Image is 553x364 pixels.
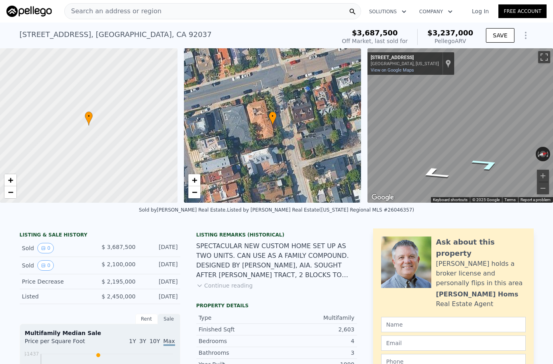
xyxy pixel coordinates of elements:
div: Multifamily [277,314,355,322]
a: View on Google Maps [371,68,414,73]
span: © 2025 Google [472,197,500,202]
div: Property details [196,302,357,309]
div: Finished Sqft [199,325,277,333]
input: Name [381,317,526,332]
div: Sold [22,243,94,253]
a: Zoom in [4,174,16,186]
div: [STREET_ADDRESS] [371,55,439,61]
button: SAVE [486,28,514,43]
tspan: $1437 [23,351,39,357]
div: Street View [367,48,553,203]
a: Zoom out [4,186,16,198]
span: $ 2,450,000 [102,293,136,300]
span: $3,237,000 [427,29,473,37]
a: Terms [504,197,516,202]
div: [DATE] [142,278,178,286]
div: 4 [277,337,355,345]
span: Search an address or region [65,6,161,16]
span: − [8,187,13,197]
div: Sold by [PERSON_NAME] Real Estate . [139,207,227,213]
a: Open this area in Google Maps (opens a new window) [369,192,396,203]
button: Rotate counterclockwise [536,147,540,161]
div: Sold [22,260,94,271]
div: LISTING & SALE HISTORY [20,232,180,240]
span: + [8,175,13,185]
input: Email [381,335,526,351]
button: Continue reading [196,282,253,290]
span: 10Y [149,338,160,344]
img: Google [369,192,396,203]
img: Pellego [6,6,52,17]
button: Zoom out [537,182,549,194]
div: 3 [277,349,355,357]
div: Off Market, last sold for [342,37,408,45]
div: [GEOGRAPHIC_DATA], [US_STATE] [371,61,439,66]
div: [DATE] [142,243,178,253]
path: Go South, Olivetas Ave [406,164,462,183]
button: Rotate clockwise [546,147,551,161]
div: Listed by [PERSON_NAME] Real Estate ([US_STATE] Regional MLS #26046357) [227,207,414,213]
div: [DATE] [142,260,178,271]
span: • [269,113,277,120]
div: Listed [22,292,94,300]
span: 1Y [129,338,136,344]
button: Keyboard shortcuts [433,197,467,203]
div: • [269,111,277,125]
a: Zoom in [188,174,200,186]
a: Free Account [498,4,547,18]
div: Bathrooms [199,349,277,357]
div: Map [367,48,553,203]
a: Log In [462,7,498,15]
span: $3,687,500 [352,29,398,37]
div: [PERSON_NAME] Homs [436,290,518,299]
button: Reset the view [535,149,551,159]
span: − [192,187,197,197]
span: 3Y [139,338,146,344]
span: $ 3,687,500 [102,244,136,250]
button: Solutions [363,4,413,19]
div: Bedrooms [199,337,277,345]
div: Listing Remarks (Historical) [196,232,357,238]
div: SPECTACULAR NEW CUSTOM HOME SET UP AS TWO UNITS. CAN USE AS A FAMILY COMPOUND. DESIGNED BY [PERSO... [196,241,357,280]
div: Ask about this property [436,236,526,259]
button: View historical data [37,243,54,253]
div: Multifamily Median Sale [25,329,175,337]
button: Company [413,4,459,19]
div: Sale [158,314,180,324]
path: Go North, Olivetas Ave [459,154,514,173]
div: [PERSON_NAME] holds a broker license and personally flips in this area [436,259,526,288]
button: View historical data [37,260,54,271]
span: • [85,113,93,120]
div: Price per Square Foot [25,337,100,350]
button: Toggle fullscreen view [538,51,550,63]
div: Pellego ARV [427,37,473,45]
span: Max [163,338,175,346]
div: Price Decrease [22,278,94,286]
a: Report a problem [520,197,551,202]
div: Real Estate Agent [436,299,494,309]
span: $ 2,195,000 [102,278,136,285]
div: [DATE] [142,292,178,300]
div: Type [199,314,277,322]
span: $ 2,100,000 [102,261,136,267]
div: Rent [135,314,158,324]
div: • [85,111,93,125]
a: Zoom out [188,186,200,198]
span: + [192,175,197,185]
button: Zoom in [537,170,549,182]
a: Show location on map [445,59,451,68]
div: [STREET_ADDRESS] , [GEOGRAPHIC_DATA] , CA 92037 [20,29,212,40]
div: 2,603 [277,325,355,333]
button: Show Options [518,27,534,43]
